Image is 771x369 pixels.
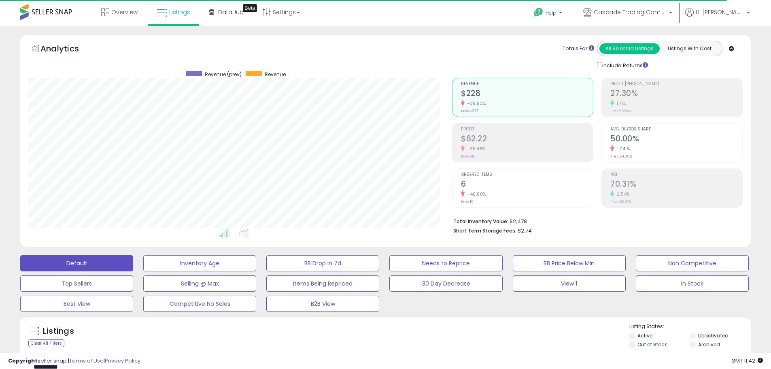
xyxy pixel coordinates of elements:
[610,89,742,100] h2: 27.30%
[389,275,502,292] button: 30 Day Decrease
[685,8,750,26] a: Hi [PERSON_NAME]
[8,357,140,365] div: seller snap | |
[461,134,593,145] h2: $62.22
[518,227,532,235] span: $2.74
[266,275,379,292] button: Items Being Repriced
[105,357,140,365] a: Privacy Policy
[461,179,593,190] h2: 6
[461,127,593,132] span: Profit
[698,332,729,339] label: Deactivated
[69,357,104,365] a: Terms of Use
[599,43,660,54] button: All Selected Listings
[614,100,626,107] small: 1.71%
[111,8,138,16] span: Overview
[610,179,742,190] h2: 70.31%
[614,146,630,152] small: -7.41%
[461,109,478,113] small: Prev: $377
[659,43,720,54] button: Listings With Cost
[461,89,593,100] h2: $228
[28,339,64,347] div: Clear All Filters
[453,227,516,234] b: Short Term Storage Fees:
[513,255,626,271] button: BB Price Below Min
[696,8,744,16] span: Hi [PERSON_NAME]
[563,45,594,53] div: Totals For
[465,191,486,197] small: -40.00%
[594,8,667,16] span: Cascade Trading Company
[461,199,474,204] small: Prev: 10
[218,8,244,16] span: DataHub
[731,357,763,365] span: 2025-10-8 11:42 GMT
[389,255,502,271] button: Needs to Reprice
[20,296,133,312] button: Best View
[610,173,742,177] span: ROI
[143,255,256,271] button: Inventory Age
[637,341,667,348] label: Out of Stock
[610,109,631,113] small: Prev: 26.84%
[461,173,593,177] span: Ordered Items
[205,71,242,78] span: Revenue (prev)
[266,255,379,271] button: BB Drop in 7d
[461,82,593,86] span: Revenue
[143,275,256,292] button: Selling @ Max
[20,255,133,271] button: Default
[465,146,486,152] small: -38.48%
[20,275,133,292] button: Top Sellers
[527,1,570,26] a: Help
[169,8,190,16] span: Listings
[465,100,486,107] small: -39.52%
[243,4,257,12] div: Tooltip anchor
[143,296,256,312] button: Competitive No Sales
[614,191,630,197] small: 2.54%
[453,218,508,225] b: Total Inventory Value:
[637,332,652,339] label: Active
[265,71,286,78] span: Revenue
[513,275,626,292] button: View 1
[636,255,749,271] button: Non Competitive
[591,60,658,70] div: Include Returns
[43,326,74,337] h5: Listings
[40,43,95,56] h5: Analytics
[461,154,477,159] small: Prev: $101
[610,199,631,204] small: Prev: 68.57%
[546,9,556,16] span: Help
[636,275,749,292] button: In Stock
[610,154,632,159] small: Prev: 54.00%
[610,127,742,132] span: Avg. Buybox Share
[610,82,742,86] span: Profit [PERSON_NAME]
[533,7,544,17] i: Get Help
[629,323,751,331] p: Listing States:
[610,134,742,145] h2: 50.00%
[453,216,737,226] li: $2,478
[8,357,38,365] strong: Copyright
[266,296,379,312] button: B2B View
[698,341,720,348] label: Archived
